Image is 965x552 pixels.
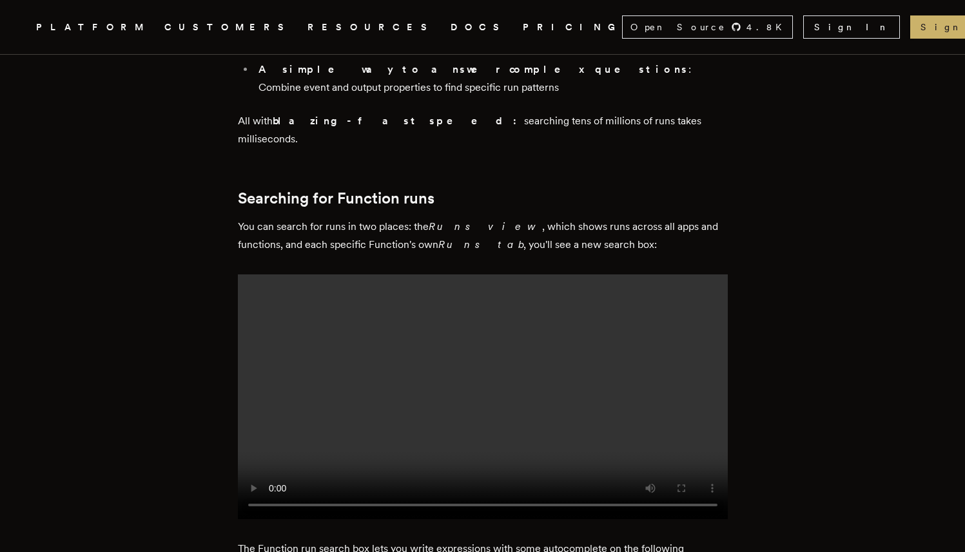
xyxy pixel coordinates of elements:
[746,21,790,33] span: 4.8 K
[238,218,728,254] p: You can search for runs in two places: the , which shows runs across all apps and functions, and ...
[36,19,149,35] button: PLATFORM
[273,115,524,127] strong: blazing-fast speed:
[255,61,728,97] li: : Combine event and output properties to find specific run patterns
[803,15,900,39] a: Sign In
[429,220,542,233] em: Runs view
[164,19,292,35] a: CUSTOMERS
[630,21,726,33] span: Open Source
[438,238,523,251] em: Runs tab
[238,189,728,207] h2: Searching for Function runs
[307,19,435,35] button: RESOURCES
[523,19,622,35] a: PRICING
[451,19,507,35] a: DOCS
[258,63,688,75] strong: A simple way to answer complex questions
[238,112,728,148] p: All with searching tens of millions of runs takes milliseconds.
